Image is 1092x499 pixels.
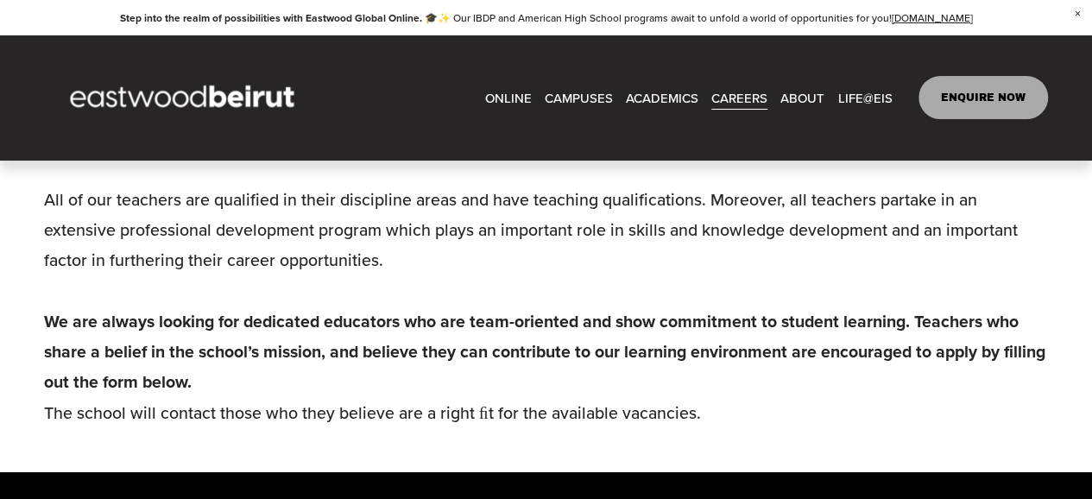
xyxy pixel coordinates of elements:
img: EastwoodIS Global Site [44,54,325,142]
a: ONLINE [484,85,531,111]
a: folder dropdown [780,85,824,111]
a: [DOMAIN_NAME] [892,10,973,25]
span: ACADEMICS [626,86,698,110]
p: All of our teachers are qualified in their discipline areas and have teaching qualifications. Mor... [44,185,1049,428]
span: CAMPUSES [545,86,613,110]
a: folder dropdown [545,85,613,111]
span: ABOUT [780,86,824,110]
a: folder dropdown [626,85,698,111]
a: folder dropdown [837,85,892,111]
span: LIFE@EIS [837,86,892,110]
a: ENQUIRE NOW [918,76,1049,119]
a: CAREERS [711,85,767,111]
strong: We are always looking for dedicated educators who are team-oriented and show commitment to studen... [44,309,1050,395]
